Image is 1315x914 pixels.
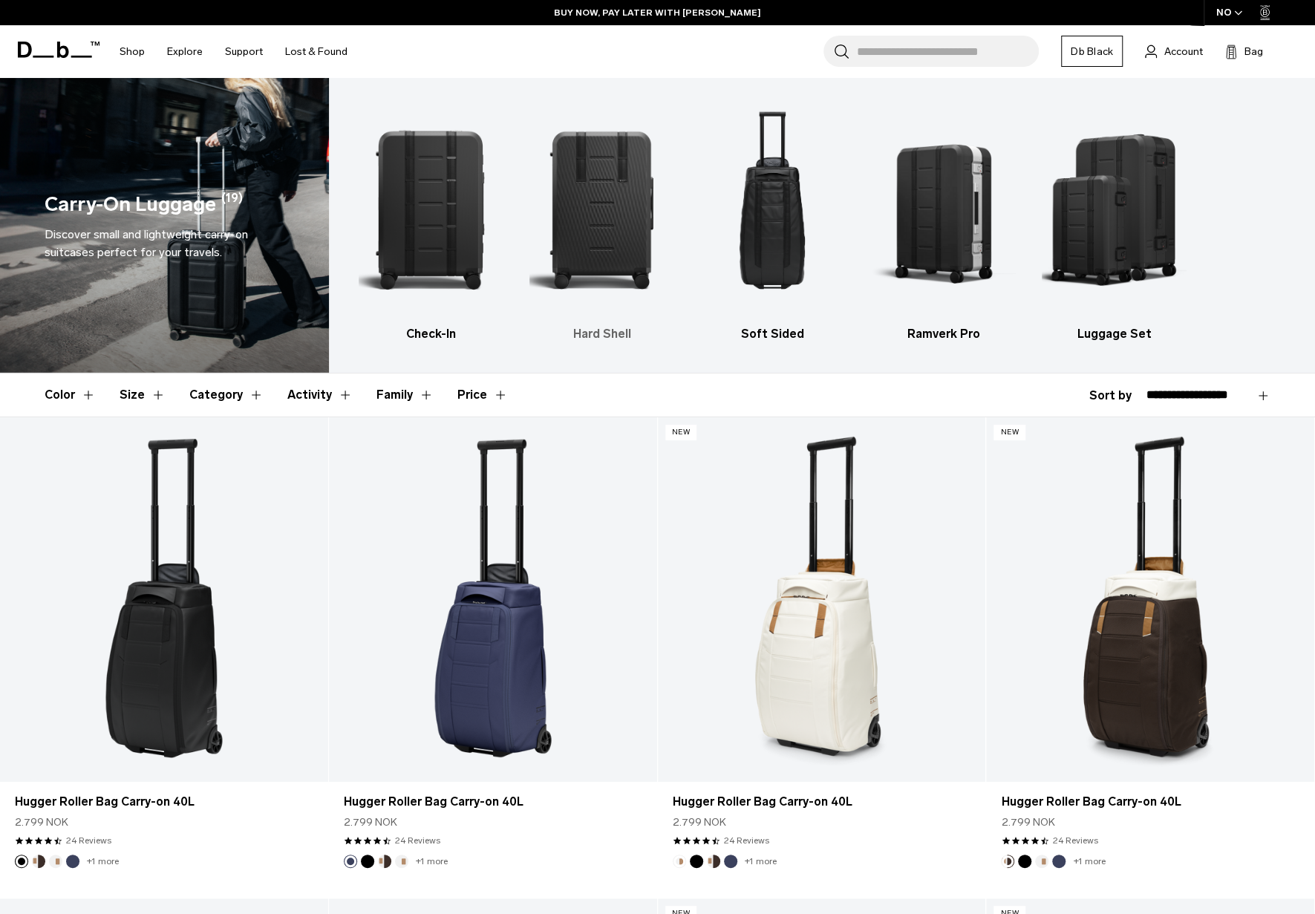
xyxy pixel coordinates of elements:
a: BUY NOW, PAY LATER WITH [PERSON_NAME] [554,6,761,19]
button: Cappuccino [707,855,720,868]
a: Support [225,25,263,78]
span: 2.799 NOK [15,815,68,830]
span: Discover small and lightweight carry-on suitcases perfect for your travels. [45,227,248,259]
a: Lost & Found [285,25,347,78]
button: Toggle Filter [120,373,166,417]
button: Cappuccino [1001,855,1014,868]
img: Db [359,100,503,318]
button: Black Out [15,855,28,868]
button: Blue Hour [724,855,737,868]
nav: Main Navigation [108,25,359,78]
a: Db Ramverk Pro [871,100,1016,343]
span: 2.799 NOK [673,815,726,830]
li: 4 / 5 [871,100,1016,343]
li: 3 / 5 [700,100,845,343]
a: +1 more [745,856,777,866]
button: Cappuccino [378,855,391,868]
a: Hugger Roller Bag Carry-on 40L [673,793,971,811]
button: Toggle Price [457,373,508,417]
li: 2 / 5 [529,100,674,343]
button: Toggle Filter [45,373,96,417]
a: 24 reviews [66,834,111,847]
button: Black Out [1018,855,1031,868]
a: Db Black [1061,36,1123,67]
a: Db Hard Shell [529,100,674,343]
li: 5 / 5 [1042,100,1187,343]
a: Db Luggage Set [1042,100,1187,343]
img: Db [1042,100,1187,318]
li: 1 / 5 [359,100,503,343]
a: Db Check-In [359,100,503,343]
a: Hugger Roller Bag Carry-on 40L [658,417,986,782]
a: Hugger Roller Bag Carry-on 40L [344,793,642,811]
a: +1 more [87,856,119,866]
button: Oatmilk [395,855,408,868]
button: Toggle Filter [287,373,353,417]
button: Bag [1225,42,1263,60]
button: Blue Hour [66,855,79,868]
a: Hugger Roller Bag Carry-on 40L [15,793,313,811]
img: Db [871,100,1016,318]
img: Db [529,100,674,318]
h3: Soft Sided [700,325,845,343]
button: Toggle Filter [189,373,264,417]
a: Explore [167,25,203,78]
span: Bag [1244,44,1263,59]
h3: Check-In [359,325,503,343]
span: 2.799 NOK [1001,815,1054,830]
button: Black Out [361,855,374,868]
h3: Luggage Set [1042,325,1187,343]
p: New [665,425,697,440]
a: Shop [120,25,145,78]
h3: Hard Shell [529,325,674,343]
span: 2.799 NOK [344,815,397,830]
a: 24 reviews [1052,834,1097,847]
a: 24 reviews [724,834,769,847]
span: (19) [221,189,243,220]
a: Hugger Roller Bag Carry-on 40L [986,417,1314,782]
button: Oatmilk [1035,855,1048,868]
h1: Carry-On Luggage [45,189,216,220]
a: Account [1145,42,1203,60]
h3: Ramverk Pro [871,325,1016,343]
button: Cappuccino [32,855,45,868]
a: Hugger Roller Bag Carry-on 40L [1001,793,1299,811]
button: Oatmilk [49,855,62,868]
button: Toggle Filter [376,373,434,417]
a: +1 more [416,856,448,866]
a: Hugger Roller Bag Carry-on 40L [329,417,657,782]
button: Blue Hour [1052,855,1066,868]
button: Black Out [690,855,703,868]
span: Account [1164,44,1203,59]
a: Db Soft Sided [700,100,845,343]
a: +1 more [1073,856,1105,866]
a: 24 reviews [395,834,440,847]
p: New [993,425,1025,440]
button: Oatmilk [673,855,686,868]
img: Db [700,100,845,318]
button: Blue Hour [344,855,357,868]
